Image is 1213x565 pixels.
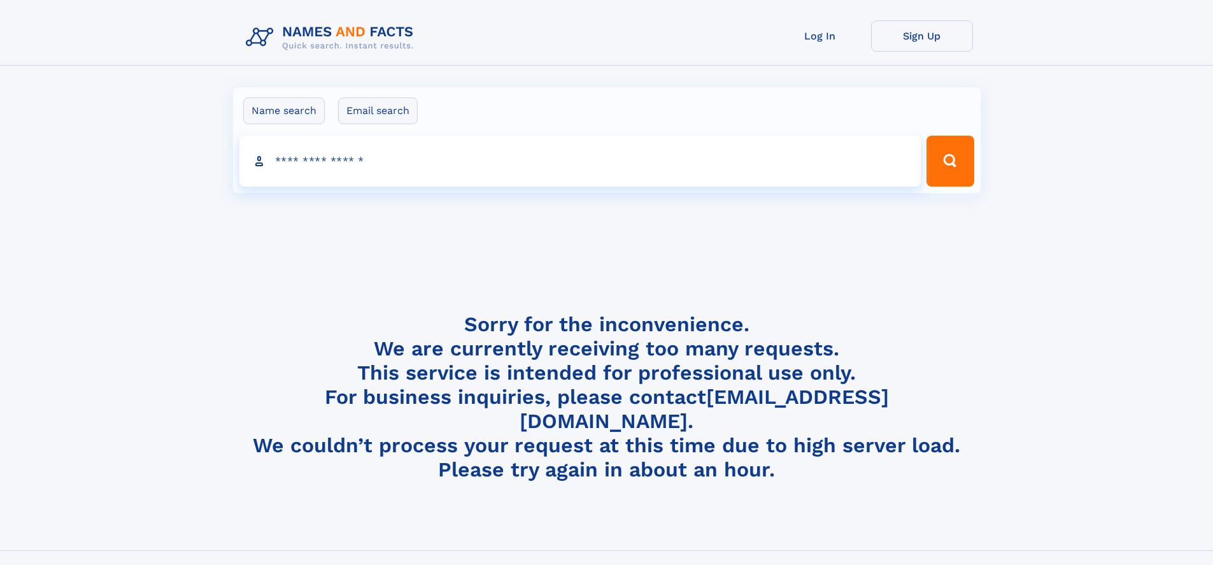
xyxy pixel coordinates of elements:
[926,136,974,187] button: Search Button
[241,20,424,55] img: Logo Names and Facts
[769,20,871,52] a: Log In
[520,385,889,433] a: [EMAIL_ADDRESS][DOMAIN_NAME]
[239,136,921,187] input: search input
[243,97,325,124] label: Name search
[871,20,973,52] a: Sign Up
[338,97,418,124] label: Email search
[241,312,973,482] h4: Sorry for the inconvenience. We are currently receiving too many requests. This service is intend...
